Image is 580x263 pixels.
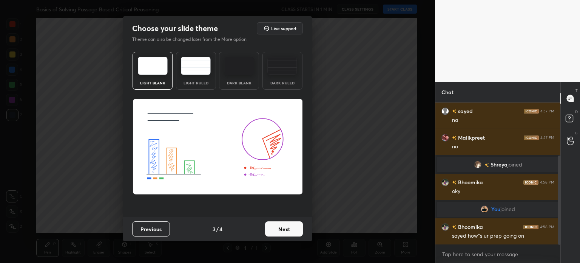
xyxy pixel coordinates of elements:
[540,180,554,185] div: 4:58 PM
[452,188,554,195] div: oky
[507,162,522,168] span: joined
[523,180,538,185] img: iconic-dark.1390631f.png
[457,223,483,231] h6: Bhoomika
[265,221,303,237] button: Next
[540,109,554,114] div: 4:57 PM
[137,81,168,85] div: Light Blank
[491,162,507,168] span: Shreya
[500,206,515,212] span: joined
[441,107,449,115] img: default.png
[435,82,460,102] p: Chat
[481,205,488,213] img: 4b40390f03df4bc2a901db19e4fe98f0.jpg
[132,221,170,237] button: Previous
[457,178,483,186] h6: Bhoomika
[524,109,539,114] img: iconic-dark.1390631f.png
[524,135,539,140] img: iconic-dark.1390631f.png
[575,88,578,93] p: T
[435,103,560,245] div: grid
[540,225,554,229] div: 4:58 PM
[271,26,296,31] h5: Live support
[441,223,449,231] img: 61025a4d28d04304b683c3b7b687f02e.jpg
[133,99,303,195] img: lightThemeBanner.fbc32fad.svg
[474,161,481,168] img: 40d9ba68ef7048b4908f999be8d7a2d9.png
[452,109,457,114] img: no-rating-badge.077c3623.svg
[452,181,457,185] img: no-rating-badge.077c3623.svg
[138,57,168,75] img: lightTheme.e5ed3b09.svg
[181,57,211,75] img: lightRuledTheme.5fabf969.svg
[132,23,218,33] h2: Choose your slide theme
[267,81,298,85] div: Dark Ruled
[441,179,449,186] img: 61025a4d28d04304b683c3b7b687f02e.jpg
[267,57,297,75] img: darkRuledTheme.de295e13.svg
[219,225,222,233] h4: 4
[181,81,211,85] div: Light Ruled
[216,225,219,233] h4: /
[441,134,449,142] img: 2a8f690d1fe04272985bc4389192d299.jpg
[452,117,554,124] div: na
[452,143,554,151] div: no
[213,225,216,233] h4: 3
[540,135,554,140] div: 4:57 PM
[452,232,554,240] div: sayed how"s ur prep going on
[457,107,473,115] h6: sayed
[484,163,489,167] img: no-rating-badge.077c3623.svg
[457,134,485,142] h6: Malikpreet
[575,130,578,136] p: G
[132,36,255,43] p: Theme can also be changed later from the More option
[575,109,578,115] p: D
[224,57,254,75] img: darkTheme.f0cc69e5.svg
[452,136,457,140] img: no-rating-badge.077c3623.svg
[452,225,457,229] img: no-rating-badge.077c3623.svg
[491,206,500,212] span: You
[523,225,538,229] img: iconic-dark.1390631f.png
[224,81,254,85] div: Dark Blank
